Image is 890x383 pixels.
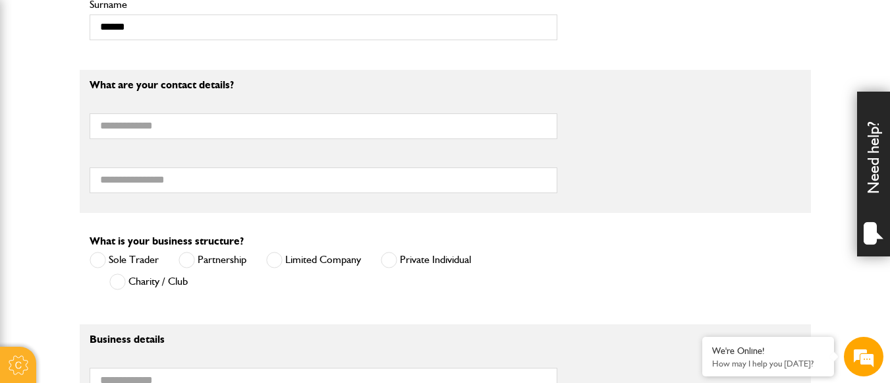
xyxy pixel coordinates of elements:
img: d_20077148190_company_1631870298795_20077148190 [22,73,55,92]
input: Enter your phone number [17,200,240,229]
input: Enter your last name [17,122,240,151]
textarea: Type your message and hit 'Enter' [17,239,240,285]
label: Limited Company [266,252,361,268]
label: Private Individual [381,252,471,268]
label: Sole Trader [90,252,159,268]
label: Charity / Club [109,274,188,290]
div: We're Online! [712,345,824,357]
em: Start Chat [179,295,239,312]
label: Partnership [179,252,246,268]
div: Minimize live chat window [216,7,248,38]
label: What is your business structure? [90,236,244,247]
p: Business details [90,334,557,345]
p: How may I help you today? [712,359,824,368]
input: Enter your email address [17,161,240,190]
div: Chat with us now [69,74,221,91]
div: Need help? [857,92,890,256]
p: What are your contact details? [90,80,557,90]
